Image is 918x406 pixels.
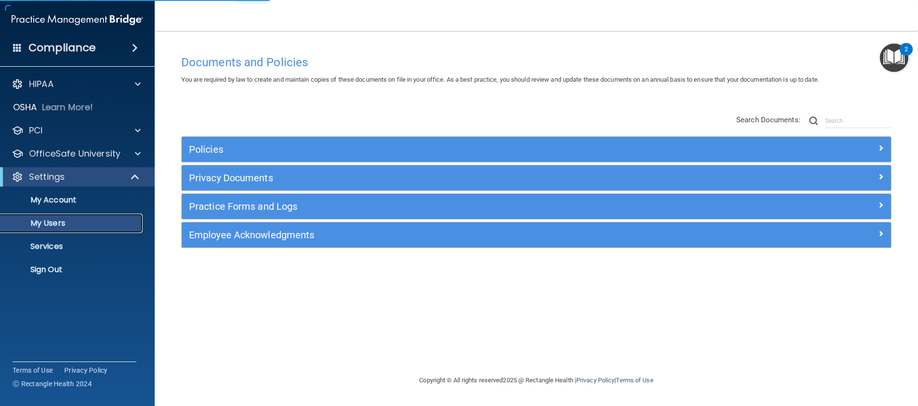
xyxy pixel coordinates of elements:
a: Terms of Use [13,365,53,375]
a: HIPAA [12,78,141,90]
a: OfficeSafe University [12,148,141,159]
h5: Privacy Documents [189,173,706,183]
a: Terms of Use [616,377,653,384]
a: Privacy Policy [64,365,108,375]
p: Services [6,242,138,251]
p: My Account [6,195,138,205]
h5: Practice Forms and Logs [189,201,706,212]
p: PCI [29,125,43,136]
div: 2 [904,49,908,62]
h5: Policies [189,144,706,155]
a: Privacy Policy [576,377,614,384]
a: Practice Forms and Logs [189,199,884,214]
p: My Users [6,218,138,228]
p: OSHA [13,101,37,113]
img: ic-search.3b580494.png [809,116,818,125]
a: Privacy Documents [189,170,884,186]
a: PCI [12,125,141,136]
span: Ⓒ Rectangle Health 2024 [13,379,92,389]
a: Policies [189,142,884,157]
a: Settings [12,171,140,183]
p: Learn More! [42,101,93,113]
span: Search Documents: [736,116,801,124]
a: Employee Acknowledgments [189,227,884,243]
img: PMB logo [12,10,143,29]
iframe: Drift Widget Chat Controller [751,337,906,376]
div: Copyright © All rights reserved 2025 @ Rectangle Health | | [360,365,713,396]
button: Open Resource Center, 2 new notifications [880,43,908,72]
h5: Employee Acknowledgments [189,230,706,240]
input: Search [825,114,891,128]
p: Settings [29,171,65,183]
p: Sign Out [6,265,138,275]
p: HIPAA [29,78,54,90]
h4: Compliance [29,41,96,55]
span: You are required by law to create and maintain copies of these documents on file in your office. ... [181,76,819,83]
p: OfficeSafe University [29,148,120,159]
h4: Documents and Policies [181,56,891,69]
